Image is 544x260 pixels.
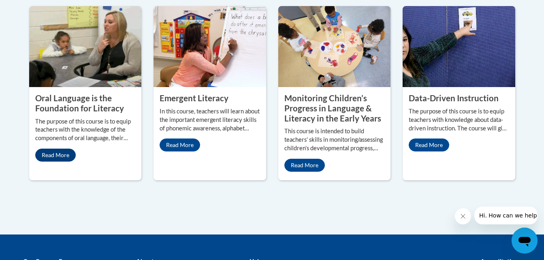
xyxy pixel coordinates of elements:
img: Monitoring Children’s Progress in Language & Literacy in the Early Years [278,6,391,87]
iframe: Button to launch messaging window [512,228,538,254]
a: Read More [160,139,200,151]
a: Read More [284,159,325,172]
property: Oral Language is the Foundation for Literacy [35,93,124,113]
img: Data-Driven Instruction [403,6,515,87]
p: The purpose of this course is to equip teachers with knowledge about data-driven instruction. The... [409,107,509,133]
img: Emergent Literacy [154,6,266,87]
p: In this course, teachers will learn about the important emergent literacy skills of phonemic awar... [160,107,260,133]
a: Read More [35,149,76,162]
a: Read More [409,139,449,151]
iframe: Close message [455,208,471,224]
property: Data-Driven Instruction [409,93,499,103]
property: Emergent Literacy [160,93,228,103]
p: This course is intended to build teachers’ skills in monitoring/assessing children’s developmenta... [284,127,385,153]
img: Oral Language is the Foundation for Literacy [29,6,142,87]
iframe: Message from company [474,207,538,224]
span: Hi. How can we help? [5,6,66,12]
p: The purpose of this course is to equip teachers with the knowledge of the components of oral lang... [35,117,136,143]
property: Monitoring Children’s Progress in Language & Literacy in the Early Years [284,93,381,123]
